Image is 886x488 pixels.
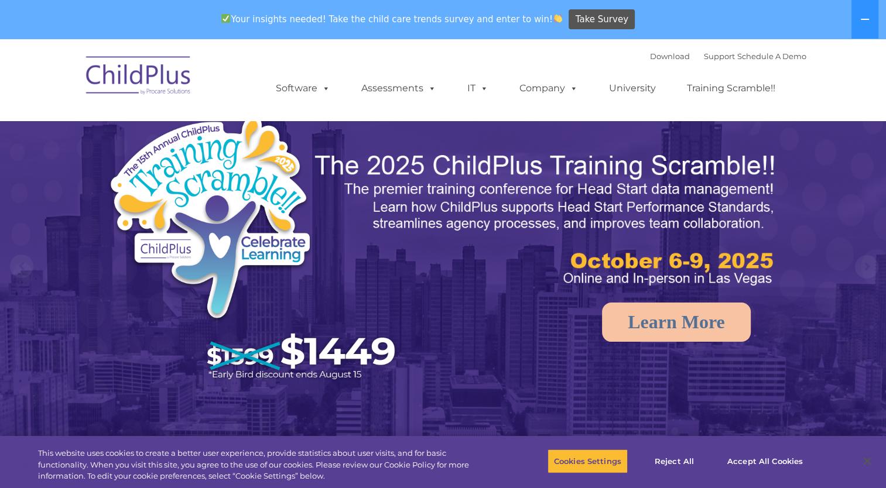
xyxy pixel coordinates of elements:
[650,51,690,61] a: Download
[163,77,199,86] span: Last name
[548,449,628,473] button: Cookies Settings
[264,77,342,100] a: Software
[721,449,809,473] button: Accept All Cookies
[38,448,487,482] div: This website uses cookies to create a better user experience, provide statistics about user visit...
[638,449,711,473] button: Reject All
[350,77,448,100] a: Assessments
[221,14,230,23] img: ✅
[597,77,668,100] a: University
[576,9,628,30] span: Take Survey
[163,125,213,134] span: Phone number
[508,77,590,100] a: Company
[569,9,635,30] a: Take Survey
[456,77,500,100] a: IT
[854,448,880,474] button: Close
[737,51,806,61] a: Schedule A Demo
[602,303,751,342] a: Learn More
[675,77,787,100] a: Training Scramble!!
[650,51,806,61] font: |
[553,14,562,23] img: 👏
[80,48,197,106] img: ChildPlus by Procare Solutions
[217,8,567,30] span: Your insights needed! Take the child care trends survey and enter to win!
[704,51,735,61] a: Support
